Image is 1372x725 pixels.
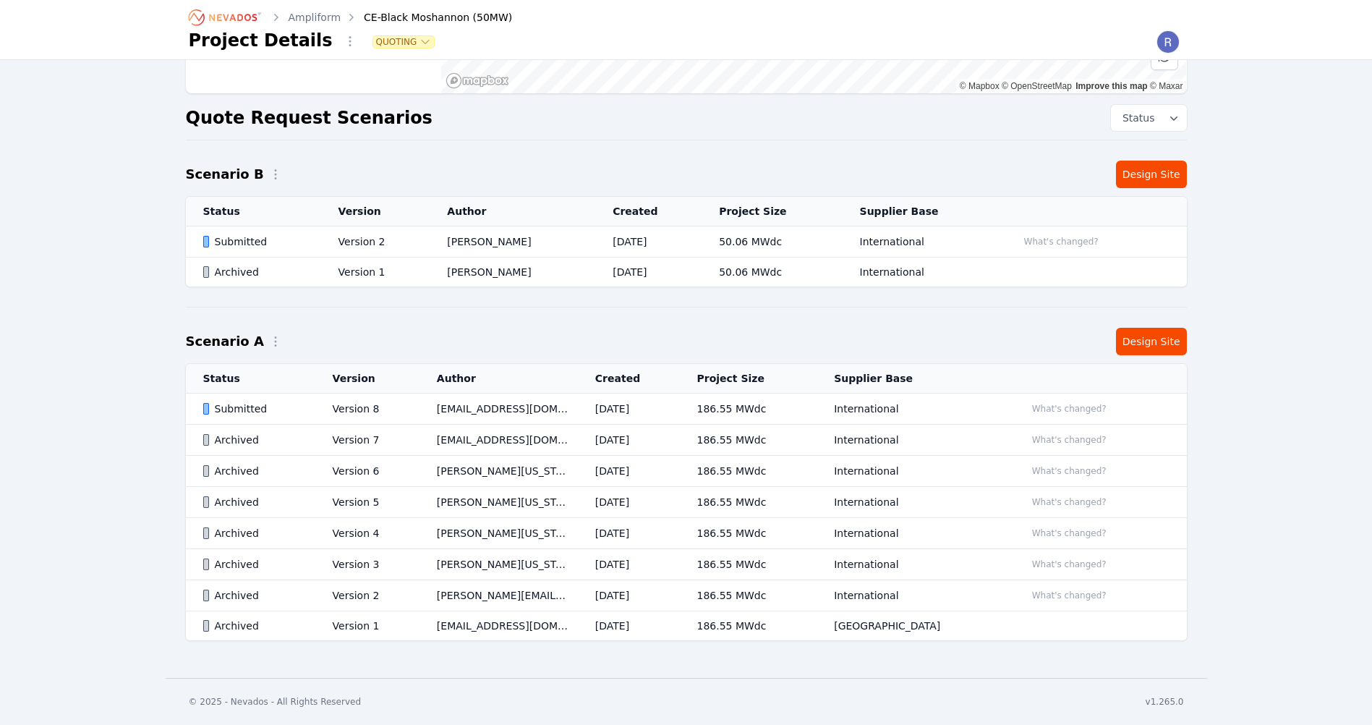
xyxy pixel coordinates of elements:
td: [DATE] [578,549,680,580]
div: Archived [203,619,308,633]
td: Version 6 [315,456,419,487]
td: 186.55 MWdc [679,456,817,487]
td: [PERSON_NAME][US_STATE] [419,487,578,518]
th: Created [578,364,680,394]
div: Archived [203,464,308,478]
td: Version 8 [315,394,419,425]
td: International [843,258,1000,287]
tr: SubmittedVersion 2[PERSON_NAME][DATE]50.06 MWdcInternationalWhat's changed? [186,226,1187,258]
td: International [843,226,1000,258]
td: International [817,394,1007,425]
td: 186.55 MWdc [679,425,817,456]
a: Improve this map [1075,81,1147,91]
td: International [817,456,1007,487]
img: Riley Caron [1156,30,1180,54]
td: Version 1 [321,258,430,287]
th: Status [186,197,321,226]
td: [PERSON_NAME][US_STATE] [419,518,578,549]
button: What's changed? [1026,525,1113,541]
td: [DATE] [578,425,680,456]
tr: ArchivedVersion 3[PERSON_NAME][US_STATE][DATE]186.55 MWdcInternationalWhat's changed? [186,549,1187,580]
tr: ArchivedVersion 6[PERSON_NAME][US_STATE][DATE]186.55 MWdcInternationalWhat's changed? [186,456,1187,487]
td: [PERSON_NAME][EMAIL_ADDRESS][PERSON_NAME][DOMAIN_NAME] [419,580,578,611]
button: Status [1111,105,1187,131]
td: [PERSON_NAME] [430,258,595,287]
td: [DATE] [578,580,680,611]
td: [EMAIL_ADDRESS][DOMAIN_NAME] [419,394,578,425]
td: [PERSON_NAME][US_STATE] [419,549,578,580]
button: What's changed? [1026,556,1113,572]
button: What's changed? [1018,234,1105,250]
div: CE-Black Moshannon (50MW) [344,10,512,25]
div: Archived [203,557,308,572]
th: Project Size [679,364,817,394]
a: Mapbox [960,81,1000,91]
td: Version 7 [315,425,419,456]
nav: Breadcrumb [189,6,513,29]
a: Maxar [1150,81,1183,91]
a: Design Site [1116,328,1187,355]
td: 186.55 MWdc [679,611,817,641]
td: [DATE] [578,456,680,487]
a: Ampliform [289,10,341,25]
button: What's changed? [1026,588,1113,603]
td: [DATE] [595,258,702,287]
th: Supplier Base [817,364,1007,394]
div: Archived [203,265,314,279]
div: v1.265.0 [1146,696,1184,708]
div: Archived [203,433,308,447]
td: 186.55 MWdc [679,549,817,580]
td: [DATE] [578,518,680,549]
td: International [817,425,1007,456]
td: Version 2 [321,226,430,258]
div: Submitted [203,234,314,249]
div: Archived [203,495,308,509]
button: What's changed? [1026,494,1113,510]
th: Author [419,364,578,394]
td: [PERSON_NAME] [430,226,595,258]
td: [GEOGRAPHIC_DATA] [817,611,1007,641]
h2: Scenario A [186,331,264,352]
tr: SubmittedVersion 8[EMAIL_ADDRESS][DOMAIN_NAME][DATE]186.55 MWdcInternationalWhat's changed? [186,394,1187,425]
a: Mapbox homepage [446,72,509,89]
td: Version 3 [315,549,419,580]
tr: ArchivedVersion 1[EMAIL_ADDRESS][DOMAIN_NAME][DATE]186.55 MWdc[GEOGRAPHIC_DATA] [186,611,1187,641]
td: [PERSON_NAME][US_STATE] [419,456,578,487]
th: Supplier Base [843,197,1000,226]
tr: ArchivedVersion 4[PERSON_NAME][US_STATE][DATE]186.55 MWdcInternationalWhat's changed? [186,518,1187,549]
div: Archived [203,526,308,540]
td: 186.55 MWdc [679,518,817,549]
td: Version 4 [315,518,419,549]
td: Version 1 [315,611,419,641]
th: Version [315,364,419,394]
div: Archived [203,588,308,603]
td: [EMAIL_ADDRESS][DOMAIN_NAME] [419,425,578,456]
td: 186.55 MWdc [679,394,817,425]
th: Created [595,197,702,226]
a: OpenStreetMap [1002,81,1072,91]
button: What's changed? [1026,401,1113,417]
button: What's changed? [1026,463,1113,479]
td: International [817,580,1007,611]
td: Version 2 [315,580,419,611]
tr: ArchivedVersion 7[EMAIL_ADDRESS][DOMAIN_NAME][DATE]186.55 MWdcInternationalWhat's changed? [186,425,1187,456]
h1: Project Details [189,29,333,52]
h2: Scenario B [186,164,264,185]
button: What's changed? [1026,432,1113,448]
button: Quoting [373,36,435,48]
h2: Quote Request Scenarios [186,106,433,130]
td: International [817,549,1007,580]
div: Submitted [203,402,308,416]
th: Status [186,364,315,394]
td: 50.06 MWdc [702,258,842,287]
th: Author [430,197,595,226]
td: Version 5 [315,487,419,518]
td: 50.06 MWdc [702,226,842,258]
div: © 2025 - Nevados - All Rights Reserved [189,696,362,708]
th: Project Size [702,197,842,226]
td: International [817,487,1007,518]
tr: ArchivedVersion 2[PERSON_NAME][EMAIL_ADDRESS][PERSON_NAME][DOMAIN_NAME][DATE]186.55 MWdcInternati... [186,580,1187,611]
td: [EMAIL_ADDRESS][DOMAIN_NAME] [419,611,578,641]
td: [DATE] [578,487,680,518]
